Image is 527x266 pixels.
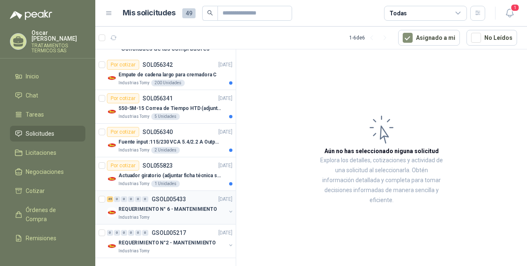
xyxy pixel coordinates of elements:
[142,196,148,202] div: 0
[324,146,439,156] h3: Aún no has seleccionado niguna solicitud
[151,147,180,154] div: 2 Unidades
[114,196,120,202] div: 0
[135,230,141,236] div: 0
[26,72,39,81] span: Inicio
[182,8,196,18] span: 49
[118,181,150,187] p: Industrias Tomy
[143,163,173,168] p: SOL055823
[118,80,150,86] p: Industrias Tomy
[10,88,85,103] a: Chat
[123,7,176,19] h1: Mis solicitudes
[114,230,120,236] div: 0
[31,30,85,41] p: Oscar [PERSON_NAME]
[218,61,232,69] p: [DATE]
[118,172,222,180] p: Actuador giratorio (adjuntar ficha técnica si es diferente a festo)
[26,148,56,157] span: Licitaciones
[118,239,216,247] p: REQUERIMIENTO N°2 - MANTENIMIENTO
[107,241,117,251] img: Company Logo
[143,129,173,135] p: SOL056340
[107,194,234,221] a: 45 0 0 0 0 0 GSOL005433[DATE] Company LogoREQUERIMIENTO N° 6 - MANTENIMIENTOIndustrias Tomy
[107,93,139,103] div: Por cotizar
[10,230,85,246] a: Remisiones
[107,161,139,171] div: Por cotizar
[152,230,186,236] p: GSOL005217
[26,167,64,176] span: Negociaciones
[398,30,460,46] button: Asignado a mi
[26,234,56,243] span: Remisiones
[502,6,517,21] button: 1
[118,214,150,221] p: Industrias Tomy
[26,186,45,195] span: Cotizar
[26,129,54,138] span: Solicitudes
[107,127,139,137] div: Por cotizar
[218,95,232,102] p: [DATE]
[218,162,232,170] p: [DATE]
[151,113,180,120] div: 5 Unidades
[107,207,117,217] img: Company Logo
[26,91,38,100] span: Chat
[128,230,134,236] div: 0
[10,164,85,180] a: Negociaciones
[128,196,134,202] div: 0
[143,95,173,101] p: SOL056341
[218,128,232,136] p: [DATE]
[118,71,217,79] p: Empate de cadena largo para cremadora C
[349,31,392,44] div: 1 - 6 de 6
[95,157,236,191] a: Por cotizarSOL055823[DATE] Company LogoActuador giratorio (adjuntar ficha técnica si es diferente...
[143,62,173,68] p: SOL056342
[107,174,117,184] img: Company Logo
[95,90,236,124] a: Por cotizarSOL056341[DATE] Company Logo550-5M-15 Correa de Tiempo HTD (adjuntar ficha y /o imagen...
[467,30,517,46] button: No Leídos
[389,9,407,18] div: Todas
[10,145,85,161] a: Licitaciones
[95,124,236,157] a: Por cotizarSOL056340[DATE] Company LogoFuente input :115/230 VCA 5.4/2.2 A Output: 24 VDC 10 A 47...
[107,228,234,254] a: 0 0 0 0 0 0 GSOL005217[DATE] Company LogoREQUERIMIENTO N°2 - MANTENIMIENTOIndustrias Tomy
[10,10,52,20] img: Logo peakr
[118,147,150,154] p: Industrias Tomy
[510,4,520,12] span: 1
[218,229,232,237] p: [DATE]
[118,138,222,146] p: Fuente input :115/230 VCA 5.4/2.2 A Output: 24 VDC 10 A 47-63 Hz
[107,140,117,150] img: Company Logo
[118,205,217,213] p: REQUERIMIENTO N° 6 - MANTENIMIENTO
[26,110,44,119] span: Tareas
[118,113,150,120] p: Industrias Tomy
[95,56,236,90] a: Por cotizarSOL056342[DATE] Company LogoEmpate de cadena largo para cremadora CIndustrias Tomy200 ...
[207,10,213,16] span: search
[107,230,113,236] div: 0
[107,107,117,117] img: Company Logo
[10,202,85,227] a: Órdenes de Compra
[121,230,127,236] div: 0
[107,60,139,70] div: Por cotizar
[10,126,85,142] a: Solicitudes
[142,230,148,236] div: 0
[152,196,186,202] p: GSOL005433
[10,107,85,122] a: Tareas
[218,195,232,203] p: [DATE]
[121,196,127,202] div: 0
[10,68,85,84] a: Inicio
[26,205,77,224] span: Órdenes de Compra
[319,156,444,205] p: Explora los detalles, cotizaciones y actividad de una solicitud al seleccionarla. Obtén informaci...
[118,105,222,112] p: 550-5M-15 Correa de Tiempo HTD (adjuntar ficha y /o imagenes)
[10,183,85,199] a: Cotizar
[135,196,141,202] div: 0
[151,181,180,187] div: 1 Unidades
[107,196,113,202] div: 45
[107,73,117,83] img: Company Logo
[118,248,150,254] p: Industrias Tomy
[151,80,185,86] div: 200 Unidades
[31,43,85,53] p: TRATAMIENTOS TERMICOS SAS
